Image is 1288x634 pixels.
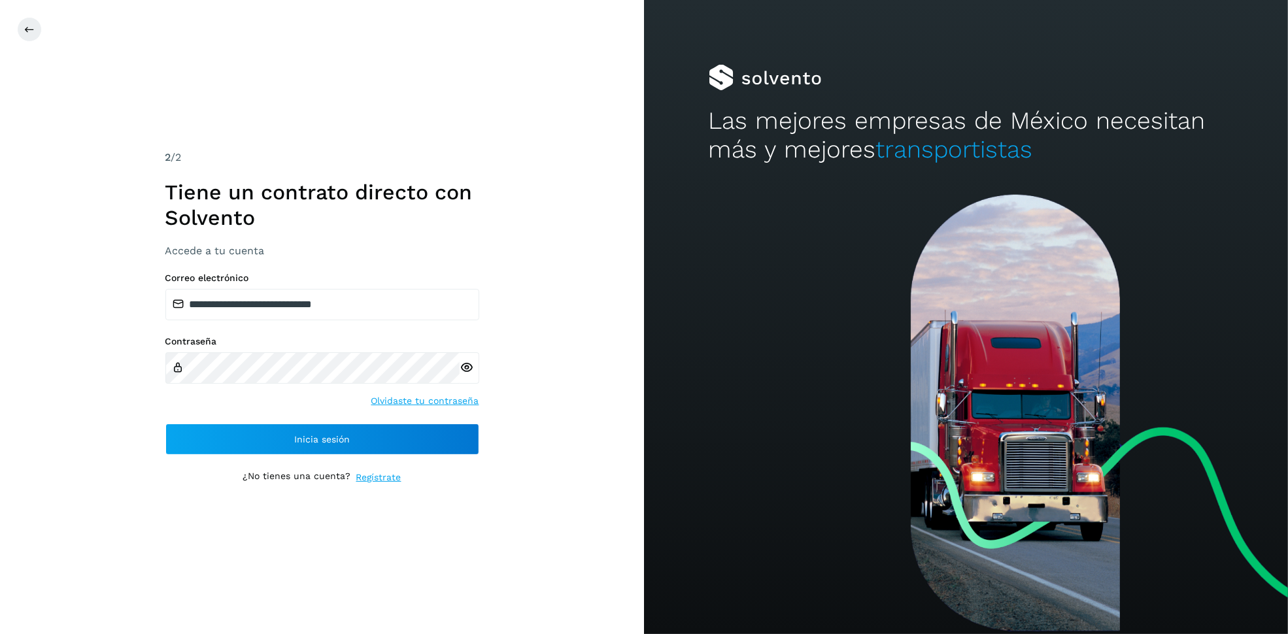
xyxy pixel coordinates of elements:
[165,180,479,230] h1: Tiene un contrato directo con Solvento
[243,471,351,484] p: ¿No tienes una cuenta?
[165,151,171,163] span: 2
[294,435,350,444] span: Inicia sesión
[165,273,479,284] label: Correo electrónico
[709,107,1224,165] h2: Las mejores empresas de México necesitan más y mejores
[165,336,479,347] label: Contraseña
[876,135,1033,163] span: transportistas
[165,424,479,455] button: Inicia sesión
[165,150,479,165] div: /2
[356,471,401,484] a: Regístrate
[165,244,479,257] h3: Accede a tu cuenta
[371,394,479,408] a: Olvidaste tu contraseña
